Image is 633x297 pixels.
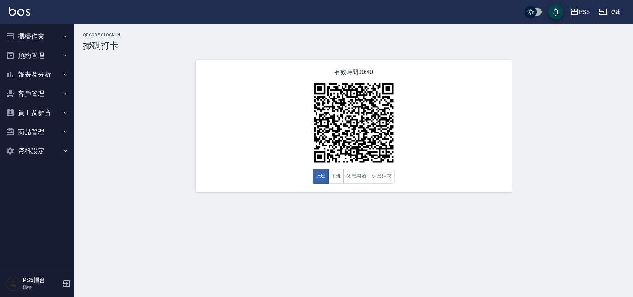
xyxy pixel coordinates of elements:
[596,5,624,19] button: 登出
[579,7,590,17] div: PS5
[328,169,344,184] button: 下班
[3,103,71,122] button: 員工及薪資
[83,33,624,37] h2: QRcode Clock In
[369,169,395,184] button: 休息結束
[23,277,60,284] h5: PS5櫃台
[3,141,71,161] button: 資料設定
[23,284,60,291] p: 櫃檯
[3,122,71,142] button: 商品管理
[6,276,21,291] img: Person
[548,4,563,19] button: save
[3,46,71,65] button: 預約管理
[9,7,30,16] img: Logo
[313,169,329,184] button: 上班
[3,84,71,103] button: 客戶管理
[83,40,624,51] h3: 掃碼打卡
[196,60,512,192] div: 有效時間 00:40
[567,4,593,20] button: PS5
[343,169,369,184] button: 休息開始
[3,27,71,46] button: 櫃檯作業
[3,65,71,84] button: 報表及分析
